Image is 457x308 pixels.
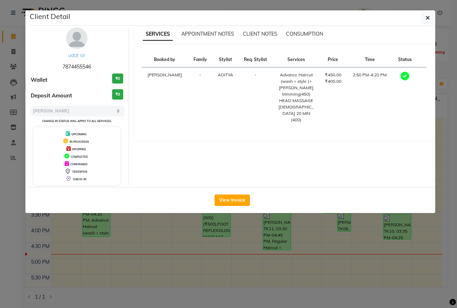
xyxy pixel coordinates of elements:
span: ADITYA [218,72,233,77]
div: HEAD MASSAGE [DEMOGRAPHIC_DATA] 20 MIN (400) [277,97,315,123]
span: CONFIRMED [70,162,87,166]
img: avatar [66,27,87,49]
th: Req. Stylist [238,52,273,67]
td: - [188,67,212,128]
span: Deposit Amount [31,92,72,100]
th: Status [393,52,417,67]
span: DROPPED [72,147,86,151]
div: ₹400.00 [324,78,342,85]
th: Family [188,52,212,67]
span: CONSUMPTION [286,31,323,37]
td: [PERSON_NAME] [141,67,189,128]
span: CLIENT NOTES [243,31,277,37]
small: Change in status will apply to all services. [42,119,112,123]
td: 2:50 PM-4:20 PM [347,67,393,128]
th: Price [320,52,347,67]
button: View Invoice [215,195,250,206]
th: Time [347,52,393,67]
h3: ₹0 [112,74,123,84]
span: TENTATIVE [72,170,87,173]
td: - [238,67,273,128]
span: SERVICES [143,28,173,41]
th: Services [273,52,320,67]
span: 7874455546 [62,64,91,70]
th: Booked by [141,52,189,67]
span: COMPLETED [71,155,88,158]
span: CHECK-IN [73,177,86,181]
th: Stylist [212,52,238,67]
a: udat sir [68,52,85,59]
span: APPOINTMENT NOTES [181,31,234,37]
h3: ₹0 [112,89,123,100]
span: Wallet [31,76,47,84]
div: ₹450.00 [324,72,342,78]
span: UPCOMING [71,132,87,136]
span: IN PROGRESS [70,140,89,143]
h5: Client Detail [30,11,70,22]
div: Advance Haircut (wash + style )+ [PERSON_NAME] trimming(450) [277,72,315,97]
